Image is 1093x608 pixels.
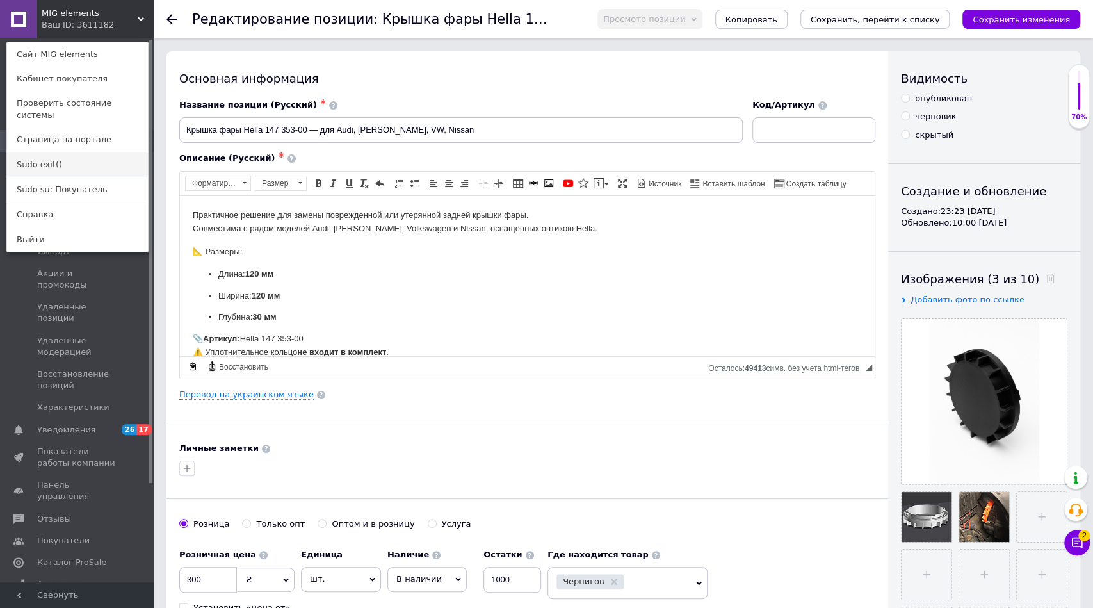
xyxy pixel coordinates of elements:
[561,176,575,190] a: Добавить видео с YouTube
[592,176,610,190] a: Вставить сообщение
[37,268,118,291] span: Акции и промокоды
[901,206,1067,217] div: Создано: 23:23 [DATE]
[13,13,682,40] p: Практичное решение для замены поврежденной или утерянной задней крышки фары. Совместима с рядом м...
[332,518,414,530] div: Оптом и в розницу
[7,67,148,91] a: Кабинет покупателя
[511,176,525,190] a: Таблица
[37,579,85,590] span: Аналитика
[526,176,540,190] a: Вставить/Редактировать ссылку (⌘+L)
[752,100,815,110] span: Код/Артикул
[800,10,950,29] button: Сохранить, перейти к списку
[255,176,294,190] span: Размер
[179,153,275,163] span: Описание (Русский)
[811,15,940,24] i: Сохранить, перейти к списку
[901,183,1067,199] div: Создание и обновление
[37,402,109,413] span: Характеристики
[715,10,788,29] button: Копировать
[255,176,307,191] a: Размер
[7,202,148,227] a: Справка
[37,368,118,391] span: Восстановление позиций
[615,176,629,190] a: Развернуть
[1069,113,1089,122] div: 70%
[179,117,743,143] input: Например, H&M женское платье зеленое 38 размер вечернее макси с блестками
[278,151,284,160] span: ✱
[72,95,101,104] strong: 120 мм
[38,115,656,128] p: Глубина:
[327,176,341,190] a: Курсив (⌘+I)
[7,227,148,252] a: Выйти
[301,550,343,559] b: Единица
[563,577,604,586] span: Чернигов
[603,14,685,24] span: Просмотр позиции
[396,574,442,584] span: В наличии
[547,550,649,559] b: Где находится товар
[373,176,387,190] a: Отменить (⌘+Z)
[23,138,60,147] strong: Артикул:
[37,513,71,525] span: Отзывы
[38,72,656,85] p: Длина:
[708,361,866,373] div: Подсчет символов
[179,390,314,400] a: Перевод на украинском языке
[179,100,317,110] span: Название позиции (Русский)
[1078,530,1090,541] span: 2
[42,8,138,19] span: MIG elements
[37,535,90,546] span: Покупатели
[179,443,259,453] b: Личные заметки
[37,479,118,502] span: Панель управления
[457,176,471,190] a: По правому краю
[725,15,777,24] span: Копировать
[37,424,95,436] span: Уведомления
[483,567,541,593] input: -
[13,13,682,242] body: Визуальный текстовый редактор, 7C39AABC-AB37-47F3-8569-FDEF8755B6AD
[542,176,556,190] a: Изображение
[320,98,326,106] span: ✱
[1064,530,1090,555] button: Чат с покупателем2
[186,176,238,190] span: Форматирование
[301,567,381,591] span: шт.
[492,176,506,190] a: Увеличить отступ
[136,424,151,435] span: 17
[915,129,953,141] div: скрытый
[38,94,656,107] p: Ширина:
[387,550,429,559] b: Наличие
[117,151,206,161] strong: не входит в комплект
[246,575,252,584] span: ₴
[179,567,237,593] input: 0
[37,301,118,324] span: Удаленные позиции
[311,176,325,190] a: Полужирный (⌘+B)
[37,446,118,469] span: Показатели работы компании
[205,359,270,374] a: Восстановить
[745,364,766,373] span: 49413
[973,15,1070,24] i: Сохранить изменения
[13,51,682,61] h4: 📐 Размеры:
[185,176,251,191] a: Форматирование
[186,359,200,374] a: Сделать резервную копию сейчас
[442,518,471,530] div: Услуга
[442,176,456,190] a: По центру
[179,550,256,559] b: Розничная цена
[217,362,268,373] span: Восстановить
[901,70,1067,86] div: Видимость
[7,152,148,177] a: Sudo exit()
[635,176,683,190] a: Источник
[700,179,765,190] span: Вставить шаблон
[180,196,875,356] iframe: Визуальный текстовый редактор, 7C39AABC-AB37-47F3-8569-FDEF8755B6AD
[166,14,177,24] div: Вернуться назад
[37,557,106,568] span: Каталог ProSale
[7,127,148,152] a: Страница на портале
[915,93,972,104] div: опубликован
[476,176,490,190] a: Уменьшить отступ
[901,217,1067,229] div: Обновлено: 10:00 [DATE]
[576,176,590,190] a: Вставить иконку
[7,177,148,202] a: Sudo su: Покупатель
[866,365,872,371] span: Перетащите для изменения размера
[688,176,766,190] a: Вставить шаблон
[13,136,682,163] p: 📎 Hella 147 353-00 ⚠️ Уплотнительное кольцо .
[7,91,148,127] a: Проверить состояние системы
[72,116,96,126] strong: 30 мм
[192,12,889,27] h1: Редактирование позиции: Крышка фары Hella 147 353-00 — для Audi, Mercedes, VW, Nissan
[901,271,1067,287] div: Изображения (3 из 10)
[7,42,148,67] a: Сайт MIG elements
[357,176,371,190] a: Убрать форматирование
[647,179,681,190] span: Источник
